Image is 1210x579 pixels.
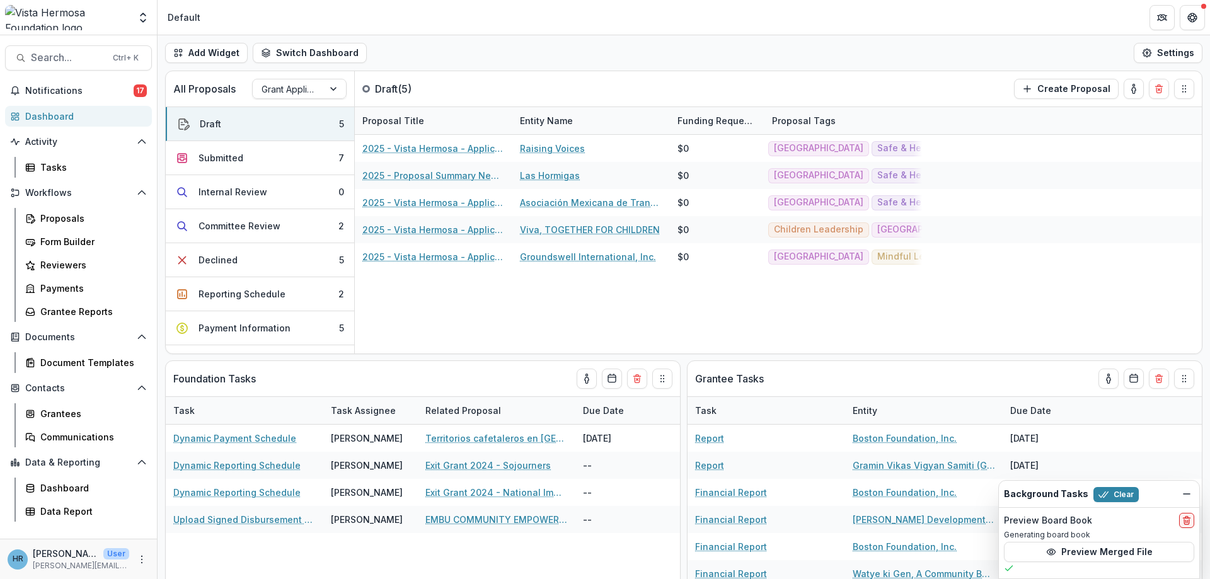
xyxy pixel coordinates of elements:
[20,255,152,275] a: Reviewers
[695,371,764,386] p: Grantee Tasks
[520,223,660,236] a: Viva, TOGETHER FOR CHILDREN
[25,86,134,96] span: Notifications
[165,43,248,63] button: Add Widget
[520,250,656,263] a: Groundswell International, Inc.
[253,43,367,63] button: Switch Dashboard
[575,397,670,424] div: Due Date
[25,110,142,123] div: Dashboard
[375,81,470,96] p: Draft ( 5 )
[166,107,354,141] button: Draft5
[5,378,152,398] button: Open Contacts
[677,250,689,263] div: $0
[199,287,285,301] div: Reporting Schedule
[355,107,512,134] div: Proposal Title
[20,501,152,522] a: Data Report
[5,81,152,101] button: Notifications17
[425,432,568,445] a: Territorios cafetaleros en [GEOGRAPHIC_DATA], [GEOGRAPHIC_DATA] - Fundación por una Nueva Solució...
[652,369,672,389] button: Drag
[512,107,670,134] div: Entity Name
[40,356,142,369] div: Document Templates
[1174,79,1194,99] button: Drag
[877,197,982,208] span: Safe & Healthy Families
[362,142,505,155] a: 2025 - Vista Hermosa - Application
[20,157,152,178] a: Tasks
[877,143,982,154] span: Safe & Healthy Families
[338,151,344,164] div: 7
[20,478,152,498] a: Dashboard
[764,114,843,127] div: Proposal Tags
[331,486,403,499] div: [PERSON_NAME]
[13,555,23,563] div: Hannah Roosendaal
[199,219,280,232] div: Committee Review
[331,459,403,472] div: [PERSON_NAME]
[1174,369,1194,389] button: Drag
[40,505,142,518] div: Data Report
[520,142,585,155] a: Raising Voices
[853,486,957,499] a: Boston Foundation, Inc.
[110,51,141,65] div: Ctrl + K
[677,142,689,155] div: $0
[774,224,863,235] span: Children Leadership
[199,151,243,164] div: Submitted
[575,425,670,452] div: [DATE]
[5,327,152,347] button: Open Documents
[695,540,767,553] a: Financial Report
[845,397,1003,424] div: Entity
[575,404,631,417] div: Due Date
[103,548,129,559] p: User
[1124,369,1144,389] button: Calendar
[670,114,764,127] div: Funding Requested
[1149,79,1169,99] button: Delete card
[688,404,724,417] div: Task
[200,117,221,130] div: Draft
[166,175,354,209] button: Internal Review0
[425,459,551,472] a: Exit Grant 2024 - Sojourners
[168,11,200,24] div: Default
[670,107,764,134] div: Funding Requested
[40,430,142,444] div: Communications
[199,321,291,335] div: Payment Information
[575,479,670,506] div: --
[362,250,505,263] a: 2025 - Vista Hermosa - Application
[1004,529,1194,541] p: Generating board book
[173,459,301,472] a: Dynamic Reporting Schedule
[20,427,152,447] a: Communications
[677,196,689,209] div: $0
[20,403,152,424] a: Grantees
[418,397,575,424] div: Related Proposal
[25,383,132,394] span: Contacts
[134,552,149,567] button: More
[40,481,142,495] div: Dashboard
[877,224,967,235] span: [GEOGRAPHIC_DATA]
[5,5,129,30] img: Vista Hermosa Foundation logo
[323,404,403,417] div: Task Assignee
[338,219,344,232] div: 2
[575,506,670,533] div: --
[877,170,982,181] span: Safe & Healthy Families
[1180,5,1205,30] button: Get Help
[1124,79,1144,99] button: toggle-assigned-to-me
[173,513,316,526] a: Upload Signed Disbursement Form
[1003,452,1097,479] div: [DATE]
[40,305,142,318] div: Grantee Reports
[362,223,505,236] a: 2025 - Vista Hermosa - Application
[512,114,580,127] div: Entity Name
[25,457,132,468] span: Data & Reporting
[853,540,957,553] a: Boston Foundation, Inc.
[627,369,647,389] button: Delete card
[1098,369,1119,389] button: toggle-assigned-to-me
[166,243,354,277] button: Declined5
[362,169,505,182] a: 2025 - Proposal Summary New Project
[1004,542,1194,562] button: Preview Merged File
[323,397,418,424] div: Task Assignee
[173,432,296,445] a: Dynamic Payment Schedule
[1003,479,1097,506] div: [DATE]
[764,107,922,134] div: Proposal Tags
[166,397,323,424] div: Task
[425,486,568,499] a: Exit Grant 2024 - National Immigration Forum
[339,253,344,267] div: 5
[166,141,354,175] button: Submitted7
